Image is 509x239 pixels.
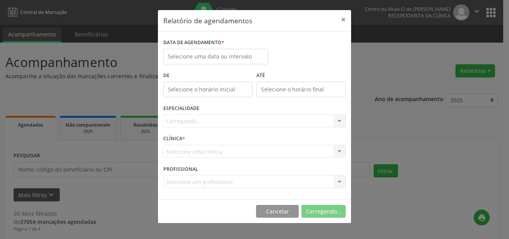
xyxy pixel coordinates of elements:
label: PROFISSIONAL [163,163,198,175]
input: Selecione o horário inicial [163,82,253,97]
label: De [163,70,253,82]
button: Cancelar [256,205,299,218]
label: CLÍNICA [163,133,185,145]
label: DATA DE AGENDAMENTO [163,37,224,49]
h5: Relatório de agendamentos [163,15,252,26]
input: Selecione uma data ou intervalo [163,49,268,64]
button: Close [336,10,351,29]
input: Selecione o horário final [256,82,346,97]
label: ATÉ [256,70,346,82]
label: ESPECIALIDADE [163,103,199,115]
button: Carregando... [301,205,346,218]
